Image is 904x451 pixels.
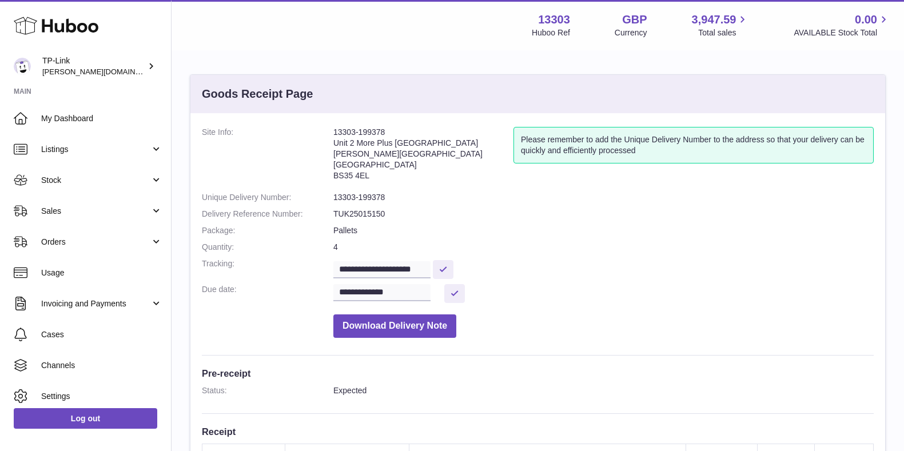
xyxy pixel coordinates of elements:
span: Listings [41,144,150,155]
span: Invoicing and Payments [41,298,150,309]
span: Channels [41,360,162,371]
dt: Tracking: [202,258,333,278]
img: susie.li@tp-link.com [14,58,31,75]
div: Huboo Ref [532,27,570,38]
dt: Delivery Reference Number: [202,209,333,219]
span: 3,947.59 [692,12,736,27]
span: Settings [41,391,162,402]
div: Please remember to add the Unique Delivery Number to the address so that your delivery can be qui... [513,127,874,163]
span: Total sales [698,27,749,38]
dt: Due date: [202,284,333,303]
dd: 13303-199378 [333,192,874,203]
span: [PERSON_NAME][DOMAIN_NAME][EMAIL_ADDRESS][DOMAIN_NAME] [42,67,289,76]
div: Currency [615,27,647,38]
a: 0.00 AVAILABLE Stock Total [794,12,890,38]
strong: 13303 [538,12,570,27]
strong: GBP [622,12,647,27]
span: AVAILABLE Stock Total [794,27,890,38]
dt: Package: [202,225,333,236]
span: My Dashboard [41,113,162,124]
dd: Expected [333,385,874,396]
dt: Site Info: [202,127,333,186]
a: 3,947.59 Total sales [692,12,750,38]
dd: Pallets [333,225,874,236]
dd: 4 [333,242,874,253]
div: TP-Link [42,55,145,77]
span: Cases [41,329,162,340]
dd: TUK25015150 [333,209,874,219]
button: Download Delivery Note [333,314,456,338]
a: Log out [14,408,157,429]
span: Sales [41,206,150,217]
span: Stock [41,175,150,186]
span: Usage [41,268,162,278]
dt: Quantity: [202,242,333,253]
dt: Status: [202,385,333,396]
h3: Goods Receipt Page [202,86,313,102]
dt: Unique Delivery Number: [202,192,333,203]
span: Orders [41,237,150,248]
address: 13303-199378 Unit 2 More Plus [GEOGRAPHIC_DATA] [PERSON_NAME][GEOGRAPHIC_DATA] [GEOGRAPHIC_DATA] ... [333,127,513,186]
span: 0.00 [855,12,877,27]
h3: Receipt [202,425,874,438]
h3: Pre-receipt [202,367,874,380]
